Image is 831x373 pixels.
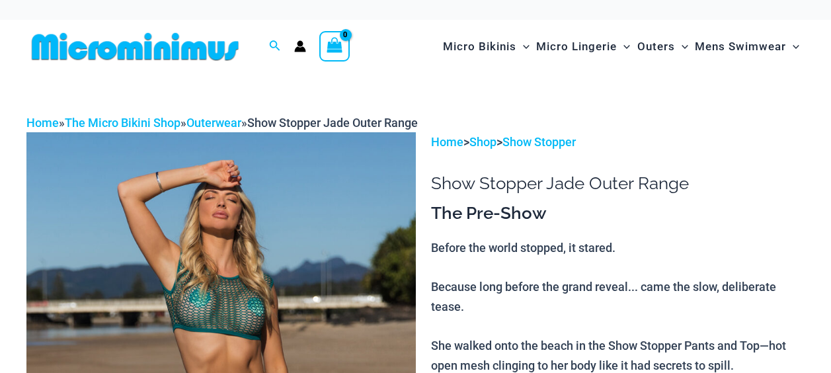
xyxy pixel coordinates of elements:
span: Outers [637,30,675,63]
a: Micro LingerieMenu ToggleMenu Toggle [533,26,633,67]
a: Outerwear [186,116,241,130]
span: Micro Bikinis [443,30,516,63]
a: OutersMenu ToggleMenu Toggle [634,26,692,67]
span: Show Stopper Jade Outer Range [247,116,418,130]
a: Shop [469,135,496,149]
span: Micro Lingerie [536,30,617,63]
p: > > [431,132,805,152]
span: Menu Toggle [675,30,688,63]
span: Menu Toggle [617,30,630,63]
span: Mens Swimwear [695,30,786,63]
a: Home [26,116,59,130]
a: Account icon link [294,40,306,52]
h3: The Pre-Show [431,202,805,225]
a: Mens SwimwearMenu ToggleMenu Toggle [692,26,803,67]
a: The Micro Bikini Shop [65,116,180,130]
a: Micro BikinisMenu ToggleMenu Toggle [440,26,533,67]
span: Menu Toggle [786,30,799,63]
nav: Site Navigation [438,24,805,69]
span: » » » [26,116,418,130]
a: Show Stopper [502,135,576,149]
h1: Show Stopper Jade Outer Range [431,173,805,194]
a: View Shopping Cart, empty [319,31,350,62]
img: MM SHOP LOGO FLAT [26,32,244,62]
a: Home [431,135,463,149]
a: Search icon link [269,38,281,55]
span: Menu Toggle [516,30,530,63]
